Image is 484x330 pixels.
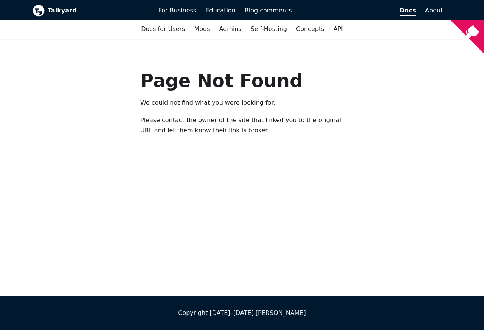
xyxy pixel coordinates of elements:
a: Self-Hosting [246,23,292,36]
a: Education [201,4,240,17]
a: API [329,23,347,36]
span: Blog comments [245,7,292,14]
span: Docs [400,7,416,16]
b: Talkyard [48,6,148,15]
a: About [425,7,447,14]
p: We could not find what you were looking for. [140,98,344,108]
a: Admins [215,23,246,36]
img: Talkyard logo [33,5,45,17]
p: Please contact the owner of the site that linked you to the original URL and let them know their ... [140,115,344,135]
a: Docs for Users [137,23,189,36]
a: Talkyard logoTalkyard [33,5,148,17]
a: Concepts [292,23,329,36]
a: Blog comments [240,4,296,17]
a: Mods [189,23,214,36]
a: For Business [154,4,201,17]
a: Docs [296,4,421,17]
h1: Page Not Found [140,69,344,92]
span: For Business [158,7,197,14]
span: Education [205,7,236,14]
div: Copyright [DATE]–[DATE] [PERSON_NAME] [33,308,451,318]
